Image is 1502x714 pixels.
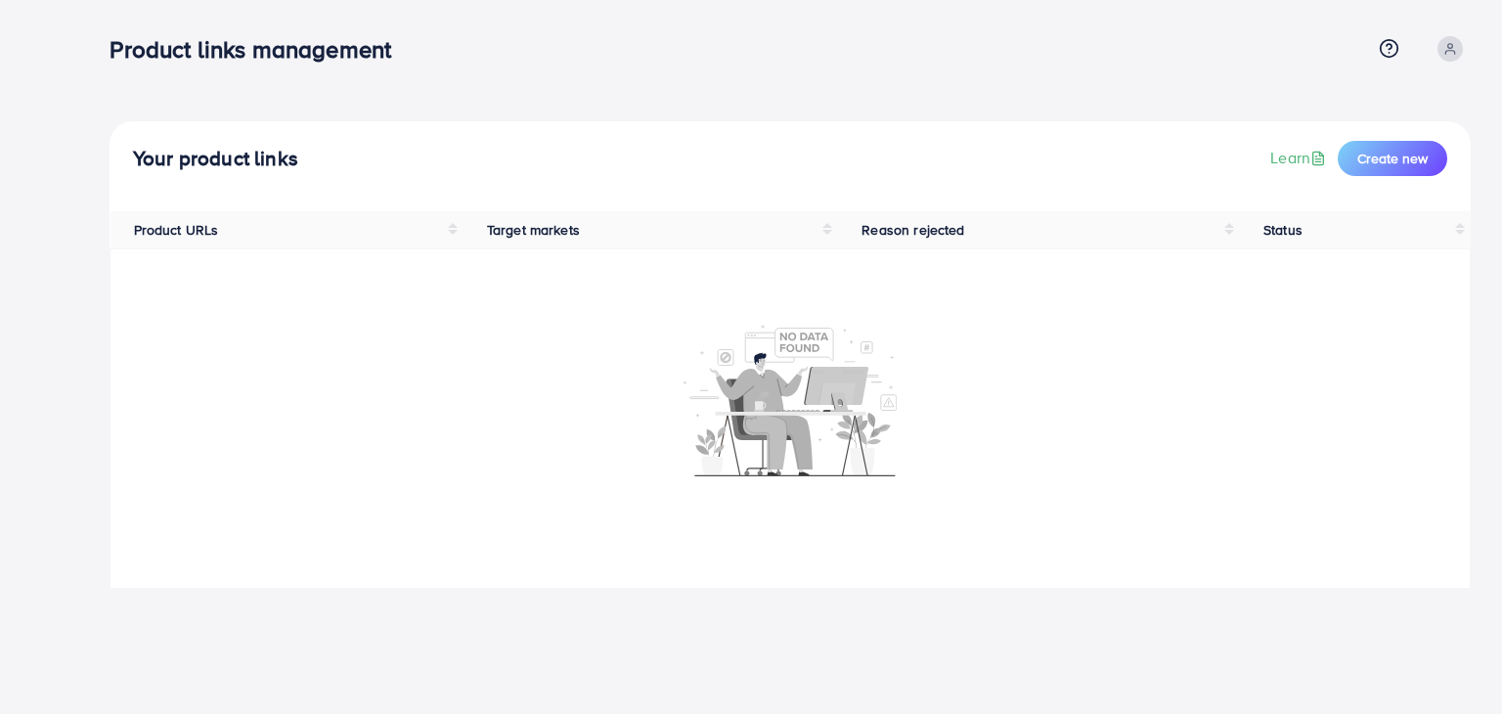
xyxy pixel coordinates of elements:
span: Status [1263,220,1303,240]
span: Target markets [487,220,580,240]
span: Reason rejected [861,220,964,240]
button: Create new [1338,141,1447,176]
span: Create new [1357,149,1428,168]
span: Product URLs [134,220,219,240]
h3: Product links management [110,35,407,64]
a: Learn [1270,147,1330,169]
h4: Your product links [133,147,298,171]
img: No account [684,323,897,476]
